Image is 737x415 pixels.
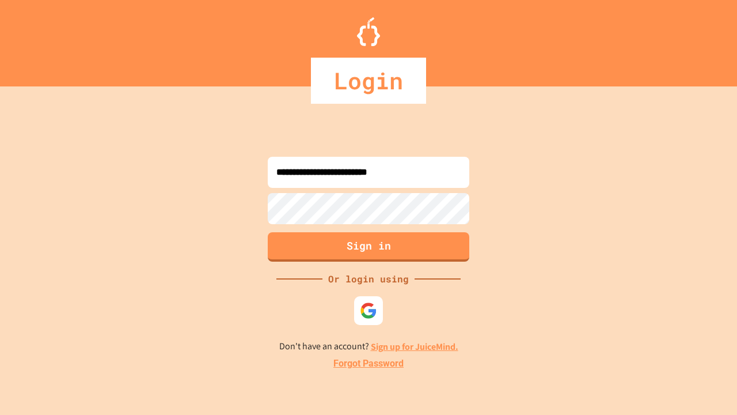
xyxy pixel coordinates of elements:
img: Logo.svg [357,17,380,46]
a: Forgot Password [333,357,404,371]
a: Sign up for JuiceMind. [371,341,458,353]
button: Sign in [268,232,469,262]
p: Don't have an account? [279,339,458,354]
img: google-icon.svg [360,302,377,319]
div: Login [311,58,426,104]
div: Or login using [322,272,415,286]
